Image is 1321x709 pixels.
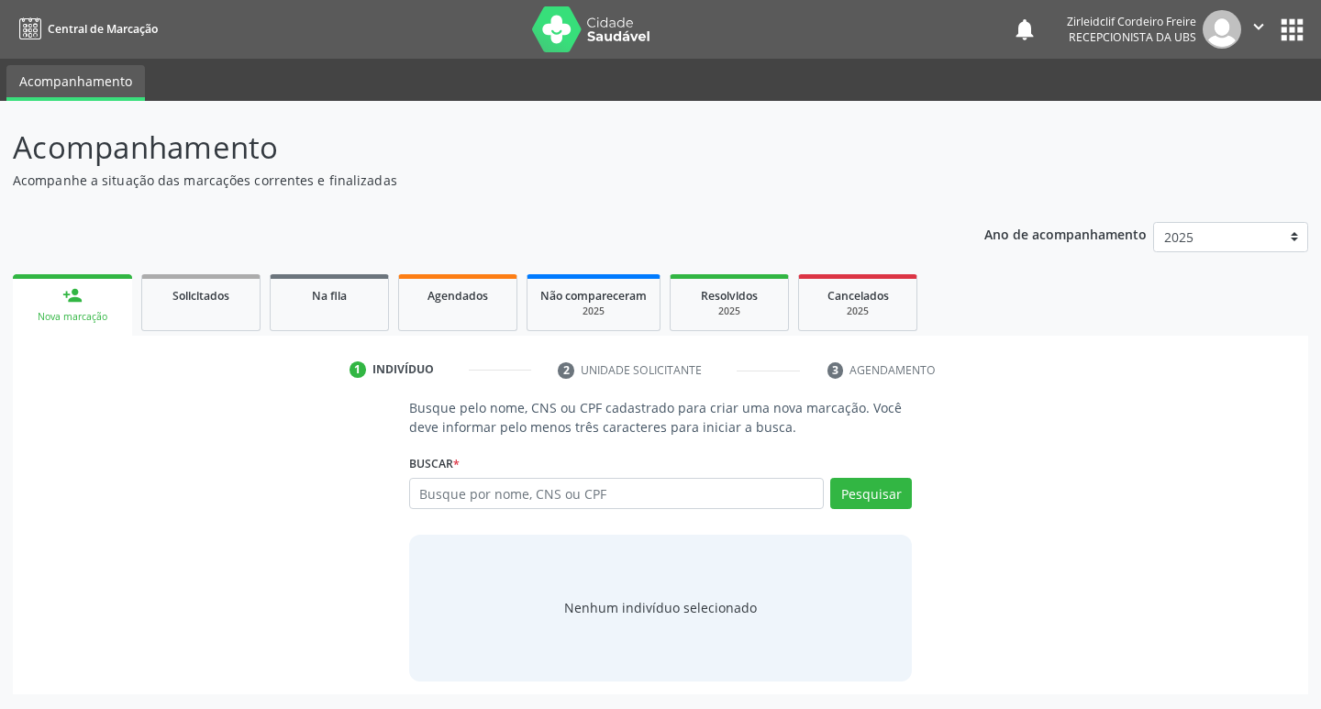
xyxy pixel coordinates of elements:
[409,398,913,437] p: Busque pelo nome, CNS ou CPF cadastrado para criar uma nova marcação. Você deve informar pelo men...
[409,449,460,478] label: Buscar
[312,288,347,304] span: Na fila
[427,288,488,304] span: Agendados
[1069,29,1196,45] span: Recepcionista da UBS
[62,285,83,305] div: person_add
[540,288,647,304] span: Não compareceram
[1249,17,1269,37] i: 
[827,288,889,304] span: Cancelados
[48,21,158,37] span: Central de Marcação
[830,478,912,509] button: Pesquisar
[172,288,229,304] span: Solicitados
[6,65,145,101] a: Acompanhamento
[540,305,647,318] div: 2025
[409,478,825,509] input: Busque por nome, CNS ou CPF
[13,14,158,44] a: Central de Marcação
[1012,17,1038,42] button: notifications
[13,125,919,171] p: Acompanhamento
[1241,10,1276,49] button: 
[26,310,119,324] div: Nova marcação
[683,305,775,318] div: 2025
[1067,14,1196,29] div: Zirleidclif Cordeiro Freire
[372,361,434,378] div: Indivíduo
[812,305,904,318] div: 2025
[984,222,1147,245] p: Ano de acompanhamento
[13,171,919,190] p: Acompanhe a situação das marcações correntes e finalizadas
[701,288,758,304] span: Resolvidos
[1276,14,1308,46] button: apps
[1203,10,1241,49] img: img
[350,361,366,378] div: 1
[564,598,757,617] div: Nenhum indivíduo selecionado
